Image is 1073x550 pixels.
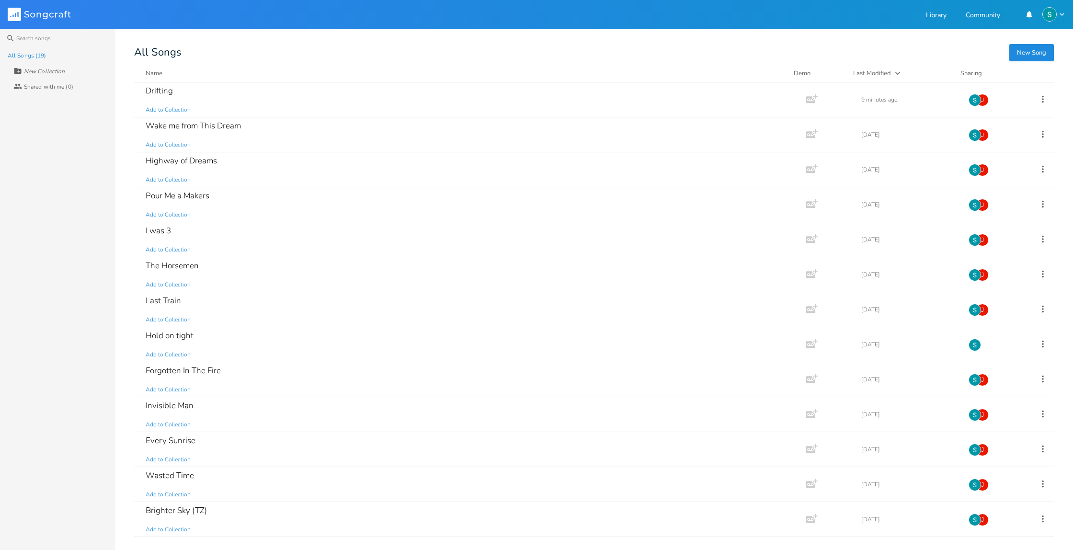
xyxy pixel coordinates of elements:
[861,412,957,417] div: [DATE]
[146,401,194,410] div: Invisible Man
[24,69,65,74] div: New Collection
[146,506,207,515] div: Brighter Sky (TZ)
[976,269,989,281] div: james.coutts100
[146,471,194,480] div: Wasted Time
[969,409,981,421] img: Stevie Jay
[146,297,181,305] div: Last Train
[861,97,957,103] div: 9 minutes ago
[976,164,989,176] div: james.coutts100
[146,281,191,289] span: Add to Collection
[861,272,957,277] div: [DATE]
[861,481,957,487] div: [DATE]
[976,514,989,526] div: james.coutts100
[969,374,981,386] img: Stevie Jay
[853,69,891,78] div: Last Modified
[976,234,989,246] div: james.coutts100
[146,141,191,149] span: Add to Collection
[861,447,957,452] div: [DATE]
[976,94,989,106] div: james.coutts100
[146,367,221,375] div: Forgotten In The Fire
[861,307,957,312] div: [DATE]
[969,304,981,316] img: Stevie Jay
[146,87,173,95] div: Drifting
[976,129,989,141] div: james.coutts100
[861,167,957,172] div: [DATE]
[146,157,217,165] div: Highway of Dreams
[969,94,981,106] img: Stevie Jay
[146,491,191,499] span: Add to Collection
[146,176,191,184] span: Add to Collection
[146,227,171,235] div: I was 3
[861,516,957,522] div: [DATE]
[976,199,989,211] div: james.coutts100
[146,211,191,219] span: Add to Collection
[146,436,195,445] div: Every Sunrise
[861,132,957,137] div: [DATE]
[969,199,981,211] img: Stevie Jay
[976,444,989,456] div: james.coutts100
[146,541,198,550] div: Endless Storm
[969,479,981,491] img: Stevie Jay
[960,69,1018,78] div: Sharing
[969,514,981,526] img: Stevie Jay
[861,342,957,347] div: [DATE]
[926,12,947,20] a: Library
[969,444,981,456] img: Stevie Jay
[1009,44,1054,61] button: New Song
[969,234,981,246] img: Stevie Jay
[146,386,191,394] span: Add to Collection
[146,421,191,429] span: Add to Collection
[146,351,191,359] span: Add to Collection
[861,237,957,242] div: [DATE]
[146,192,209,200] div: Pour Me a Makers
[146,69,782,78] button: Name
[969,164,981,176] img: Stevie Jay
[969,269,981,281] img: Stevie Jay
[146,526,191,534] span: Add to Collection
[24,84,73,90] div: Shared with me (0)
[146,69,162,78] div: Name
[969,129,981,141] img: Stevie Jay
[8,53,46,58] div: All Songs (19)
[134,48,1054,57] div: All Songs
[976,374,989,386] div: james.coutts100
[976,479,989,491] div: james.coutts100
[976,304,989,316] div: james.coutts100
[146,122,241,130] div: Wake me from This Dream
[146,246,191,254] span: Add to Collection
[146,262,199,270] div: The Horsemen
[146,332,194,340] div: Hold on tight
[794,69,842,78] div: Demo
[146,316,191,324] span: Add to Collection
[853,69,949,78] button: Last Modified
[1042,7,1057,22] img: Stevie Jay
[146,456,191,464] span: Add to Collection
[966,12,1000,20] a: Community
[861,377,957,382] div: [DATE]
[861,202,957,207] div: [DATE]
[969,339,981,351] img: Stevie Jay
[976,409,989,421] div: james.coutts100
[146,106,191,114] span: Add to Collection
